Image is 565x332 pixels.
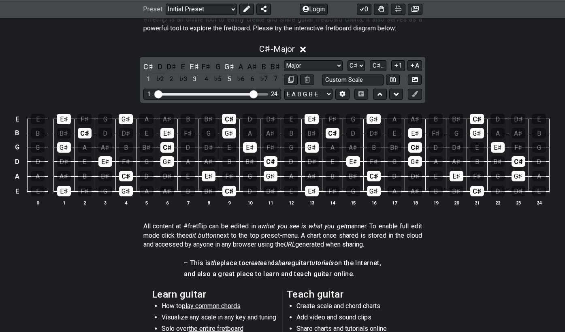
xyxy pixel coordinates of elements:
[12,154,22,169] td: D
[512,156,525,167] div: C♯
[326,156,339,167] div: E
[450,128,463,138] div: G
[162,302,277,313] li: How to
[300,74,314,85] button: Delete
[270,61,281,72] div: toggle pitch class
[57,186,71,196] div: E♯
[284,74,298,85] button: Copy
[470,171,484,181] div: F♯
[305,171,319,181] div: A♯
[243,171,257,181] div: G
[78,142,92,153] div: A
[325,114,339,124] div: F♯
[335,89,349,100] button: Edit Tuning
[264,142,277,153] div: F♯
[470,156,484,167] div: B
[219,198,239,207] th: 9
[235,61,246,72] div: toggle pitch class
[407,60,422,71] button: A
[449,114,463,124] div: B♯
[78,128,92,138] div: C♯
[270,74,281,85] div: toggle scale degree
[305,156,319,167] div: D♯
[261,222,346,230] em: what you see is what you get
[201,74,211,85] div: toggle scale degree
[235,74,246,85] div: toggle scale degree
[12,140,22,154] td: G
[31,171,45,181] div: A
[98,114,112,124] div: G
[450,186,463,196] div: B♯
[346,156,360,167] div: E♯
[429,186,443,196] div: B
[140,186,154,196] div: A
[143,74,154,85] div: toggle scale degree
[57,156,71,167] div: D♯
[212,74,223,85] div: toggle scale degree
[202,156,215,167] div: A♯
[259,44,295,54] span: C♯ - Major
[258,74,269,85] div: toggle scale degree
[326,171,339,181] div: B
[264,128,277,138] div: A♯
[296,313,412,324] li: Add video and sound clips
[300,3,328,15] button: Login
[155,74,165,85] div: toggle scale degree
[408,156,422,167] div: G♯
[189,61,200,72] div: toggle pitch class
[263,114,277,124] div: D♯
[384,198,405,207] th: 17
[181,171,195,181] div: E
[243,114,257,124] div: D
[57,128,71,138] div: B♯
[367,142,381,153] div: B
[450,156,463,167] div: A♯
[157,198,177,207] th: 6
[357,3,371,15] button: 0
[222,128,236,138] div: G♯
[243,128,257,138] div: A
[12,126,22,140] td: B
[284,128,298,138] div: B
[184,259,381,268] h4: – This is place to and guitar on the Internet,
[264,156,277,167] div: C♯
[140,142,154,153] div: B♯
[136,198,157,207] th: 5
[160,156,174,167] div: G♯
[367,186,381,196] div: G♯
[532,114,546,124] div: E
[160,128,174,138] div: E♯
[425,198,446,207] th: 19
[512,171,525,181] div: G♯
[12,183,22,199] td: E
[98,171,112,181] div: B♯
[140,156,154,167] div: G
[243,142,257,153] div: E♯
[140,128,154,138] div: E
[78,156,92,167] div: E
[178,61,188,72] div: toggle pitch class
[491,186,505,196] div: D
[77,114,92,124] div: F♯
[532,142,546,153] div: G
[98,128,112,138] div: D
[222,156,236,167] div: B
[12,112,22,126] td: E
[388,171,401,181] div: D
[119,186,133,196] div: G♯
[181,186,195,196] div: B
[305,114,319,124] div: E♯
[490,114,505,124] div: D
[354,89,368,100] button: Toggle horizontal chord view
[202,142,215,153] div: D♯
[201,61,211,72] div: toggle pitch class
[305,128,319,138] div: B♯
[239,198,260,207] th: 10
[211,259,220,267] em: the
[155,61,165,72] div: toggle pitch class
[160,171,174,181] div: D♯
[275,259,291,267] em: share
[512,128,525,138] div: A♯
[326,186,339,196] div: F♯
[511,114,525,124] div: D♯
